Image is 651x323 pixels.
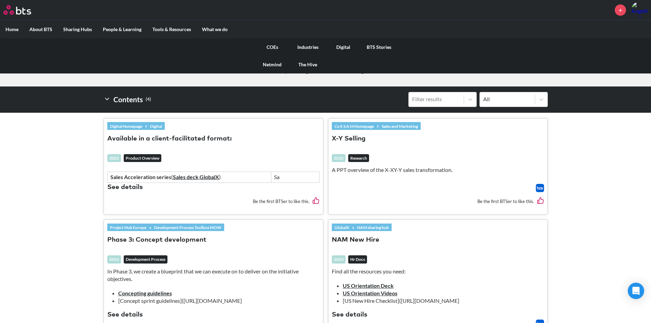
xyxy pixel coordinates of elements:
a: Digital [147,122,165,130]
div: » [332,122,421,130]
div: 2023 [107,255,121,264]
em: Product Overview [124,154,161,162]
a: Profile [631,2,648,18]
a: Project Hub Europe [107,224,149,231]
a: Co E S A M Homepage [332,122,377,130]
a: Download file from Box [536,184,544,192]
button: Available in a client-facilitated format: [107,134,232,144]
a: Concepting guidelines [118,290,172,296]
a: US Orientation Deck [343,282,394,289]
h2: Contents [104,92,151,107]
label: About BTS [24,21,58,38]
img: BTS Logo [3,5,31,15]
button: See details [332,310,367,320]
a: GlobalX [332,224,352,231]
a: + [615,4,626,16]
a: Sales deck [173,174,199,180]
img: Angeliki Andreou [631,2,648,18]
button: See details [107,310,143,320]
a: GlobalX [200,174,219,180]
em: Development Process [124,255,167,264]
strong: Sales Acceleration series [110,174,171,180]
button: See details [107,183,143,192]
em: Hr Docs [348,255,367,264]
td: ( , ) [107,172,271,183]
a: Go home [3,5,44,15]
a: US Orientation Videos [343,290,397,296]
div: » [107,224,224,231]
p: In Phase 3, we create a blueprint that we can execute on to deliver on the initiative objectives. [107,268,320,283]
label: What we do [196,21,233,38]
div: Open Intercom Messenger [628,283,644,299]
label: Sharing Hubs [58,21,97,38]
div: » [107,122,165,130]
div: » [332,224,392,231]
button: X-Y Selling [332,134,366,144]
small: ( 4 ) [146,95,151,104]
div: All [483,95,531,103]
li: [US New Hire Checklist]([URL][DOMAIN_NAME] [343,297,539,305]
p: A PPT overview of the X-XY-Y sales transformation. [332,166,544,174]
td: Sa [271,172,319,183]
p: Find all the resources you need: [332,268,544,275]
button: NAM New Hire [332,235,379,245]
div: 2022 [107,154,121,162]
a: NAM sharing hub [354,224,392,231]
em: Research [348,154,369,162]
a: Sales and Marketing [379,122,421,130]
div: Filter results [412,95,460,103]
div: 2023 [332,255,345,264]
div: Be the first BTSer to like this. [107,192,320,211]
button: Phase 3: Concept development [107,235,206,245]
div: 2022 [332,154,345,162]
a: Development Process Toolbox MOW [151,224,224,231]
label: Tools & Resources [147,21,196,38]
li: [Concept sprint guidelines]([URL][DOMAIN_NAME] [118,297,314,305]
a: Digital Homepage [107,122,145,130]
img: Box logo [536,184,544,192]
div: Be the first BTSer to like this. [332,192,544,211]
label: People & Learning [97,21,147,38]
